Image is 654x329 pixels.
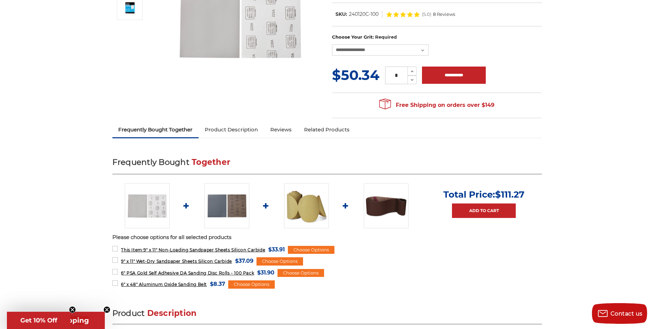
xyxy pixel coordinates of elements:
span: $31.90 [257,268,274,277]
span: (5.0) [422,12,431,17]
div: Choose Options [288,246,334,254]
dd: 240120C-100 [349,11,379,18]
p: Please choose options for all selected products [112,233,542,241]
span: Product [112,308,145,318]
label: Choose Your Grit: [332,34,542,41]
button: Close teaser [103,306,110,313]
button: Close teaser [69,306,76,313]
span: $37.09 [235,256,253,266]
span: Get 10% Off [20,317,57,324]
div: Get Free ShippingClose teaser [7,312,105,329]
p: Total Price: [443,189,524,200]
span: Frequently Bought [112,157,189,167]
span: $111.27 [495,189,524,200]
div: Get 10% OffClose teaser [7,312,70,329]
span: 8 Reviews [433,12,455,17]
div: Choose Options [228,280,275,289]
span: Contact us [611,310,643,317]
span: Together [192,157,230,167]
a: Product Description [199,122,264,137]
span: 6" PSA Gold Self Adhesive DA Sanding Disc Rolls - 100 Pack [121,270,254,276]
span: $8.37 [210,279,225,289]
a: Frequently Bought Together [112,122,199,137]
img: 9 inch x 11 inch Silicon Carbide Sandpaper Sheet [125,183,170,228]
a: Related Products [298,122,356,137]
button: Contact us [592,303,647,324]
span: 6" x 48" Aluminum Oxide Sanding Belt [121,282,207,287]
dt: SKU: [335,11,347,18]
strong: This Item: [121,247,143,252]
span: Free Shipping on orders over $149 [379,98,494,112]
span: 9" x 11" Non-Loading Sandpaper Sheets Silicon Carbide [121,247,265,252]
small: Required [375,34,397,40]
span: 9" x 11" Wet-Dry Sandpaper Sheets Silicon Carbide [121,259,232,264]
a: Add to Cart [452,203,516,218]
img: silicon carbide non loading sandpaper pack [121,1,139,14]
span: $33.91 [268,245,285,254]
span: $50.34 [332,67,380,83]
div: Choose Options [278,269,324,277]
div: Choose Options [256,257,303,266]
span: Description [147,308,197,318]
a: Reviews [264,122,298,137]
